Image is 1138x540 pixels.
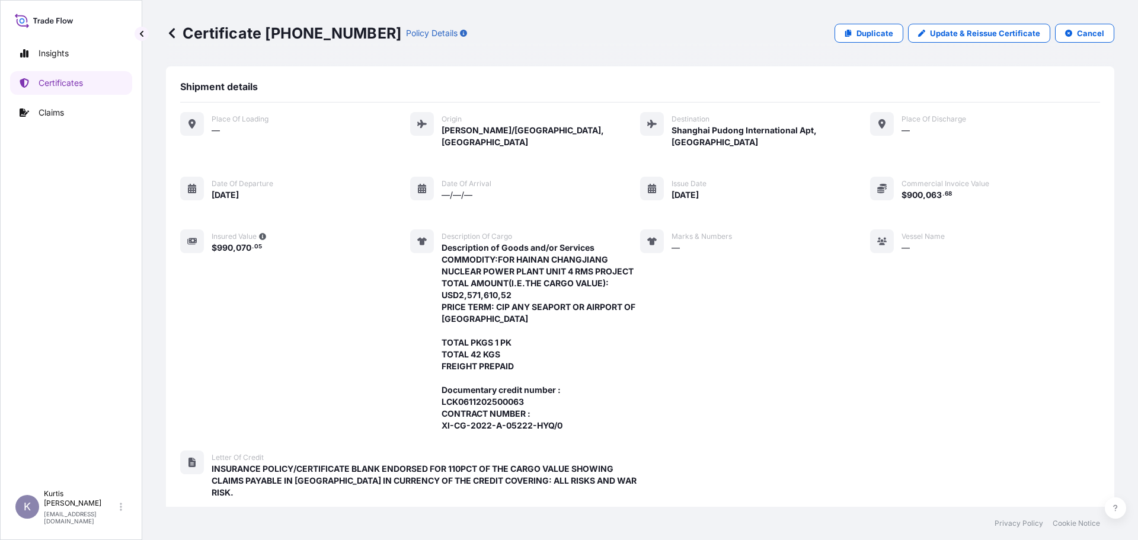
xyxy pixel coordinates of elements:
[672,232,732,241] span: Marks & Numbers
[926,191,942,199] span: 063
[1053,519,1100,528] a: Cookie Notice
[212,114,268,124] span: Place of Loading
[39,107,64,119] p: Claims
[212,463,640,499] span: INSURANCE POLICY/CERTIFICATE BLANK ENDORSED FOR 110PCT OF THE CARGO VALUE SHOWING CLAIMS PAYABLE ...
[442,124,640,148] span: [PERSON_NAME]/[GEOGRAPHIC_DATA], [GEOGRAPHIC_DATA]
[252,245,254,249] span: .
[236,244,251,252] span: 070
[44,489,117,508] p: Kurtis [PERSON_NAME]
[44,510,117,525] p: [EMAIL_ADDRESS][DOMAIN_NAME]
[907,191,923,199] span: 900
[442,242,640,432] span: Description of Goods and/or Services COMMODITY:FOR HAINAN CHANGJIANG NUCLEAR POWER PLANT UNIT 4 R...
[902,179,989,188] span: Commercial Invoice Value
[945,192,952,196] span: 68
[212,179,273,188] span: Date of departure
[942,192,944,196] span: .
[212,453,264,462] span: Letter of Credit
[233,244,236,252] span: ,
[212,232,257,241] span: Insured Value
[10,41,132,65] a: Insights
[442,114,462,124] span: Origin
[995,519,1043,528] a: Privacy Policy
[930,27,1040,39] p: Update & Reissue Certificate
[856,27,893,39] p: Duplicate
[39,77,83,89] p: Certificates
[923,191,926,199] span: ,
[212,124,220,136] span: —
[166,24,401,43] p: Certificate [PHONE_NUMBER]
[39,47,69,59] p: Insights
[406,27,458,39] p: Policy Details
[835,24,903,43] a: Duplicate
[442,179,491,188] span: Date of arrival
[254,245,262,249] span: 05
[672,114,709,124] span: Destination
[902,124,910,136] span: —
[902,242,910,254] span: —
[1077,27,1104,39] p: Cancel
[10,71,132,95] a: Certificates
[902,191,907,199] span: $
[672,242,680,254] span: —
[902,114,966,124] span: Place of discharge
[902,232,945,241] span: Vessel Name
[10,101,132,124] a: Claims
[180,81,258,92] span: Shipment details
[908,24,1050,43] a: Update & Reissue Certificate
[24,501,31,513] span: K
[217,244,233,252] span: 990
[442,189,472,201] span: —/—/—
[672,124,870,148] span: Shanghai Pudong International Apt, [GEOGRAPHIC_DATA]
[212,244,217,252] span: $
[212,189,239,201] span: [DATE]
[442,232,512,241] span: Description of cargo
[672,179,707,188] span: Issue Date
[1055,24,1114,43] button: Cancel
[672,189,699,201] span: [DATE]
